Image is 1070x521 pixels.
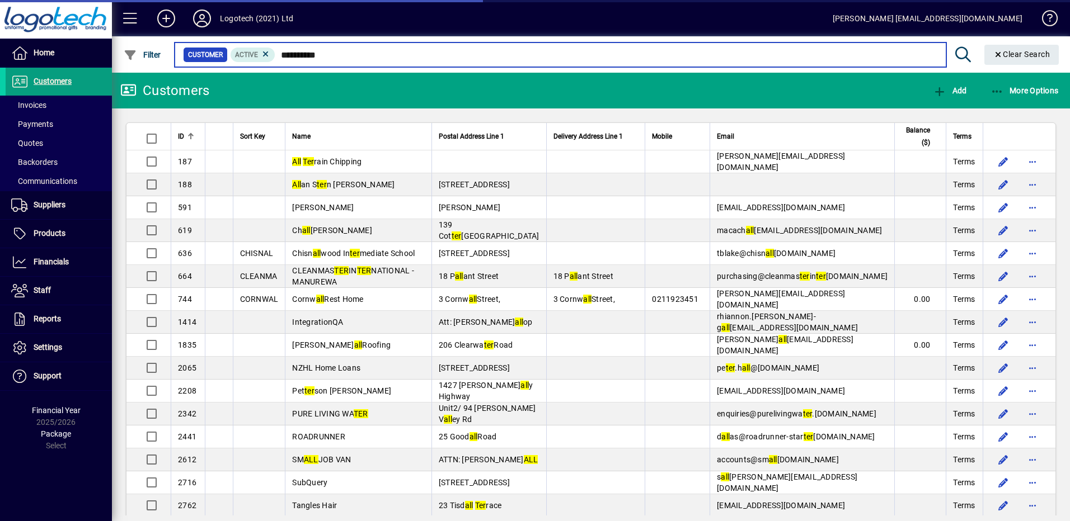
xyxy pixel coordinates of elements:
button: More options [1024,290,1041,308]
span: Terms [953,362,975,373]
div: [PERSON_NAME] [EMAIL_ADDRESS][DOMAIN_NAME] [833,10,1022,27]
em: ter [726,363,735,372]
button: More options [1024,267,1041,285]
div: Email [717,130,888,143]
span: Support [34,371,62,380]
em: All [292,157,301,166]
span: purchasing@cleanmas in [DOMAIN_NAME] [717,272,888,281]
em: TER [357,266,372,275]
em: ter [484,340,494,349]
a: Suppliers [6,191,112,219]
span: Terms [953,385,975,396]
span: Cornw Rest Home [292,295,363,304]
span: Balance ($) [902,124,930,149]
span: Active [235,51,258,59]
button: Edit [994,496,1012,514]
span: 187 [178,157,192,166]
em: all [470,432,478,441]
span: Terms [953,156,975,167]
em: ter [350,249,360,258]
button: More options [1024,221,1041,239]
em: ter [317,180,327,189]
em: All [292,180,301,189]
span: Terms [953,225,975,236]
em: ALL [524,455,538,464]
em: ALL [304,455,318,464]
em: all [742,363,750,372]
em: all [354,340,363,349]
span: Quotes [11,139,43,148]
span: SM JOB VAN [292,455,351,464]
a: Communications [6,172,112,191]
em: TER [334,266,349,275]
span: ATTN: [PERSON_NAME] [439,455,538,464]
span: accounts@sm [DOMAIN_NAME] [717,455,839,464]
span: 1414 [178,318,196,326]
span: ROADRUNNER [292,432,345,441]
button: Edit [994,382,1012,400]
span: Terms [953,293,975,305]
a: Backorders [6,153,112,172]
span: Products [34,229,65,238]
span: d as@roadrunner-star [DOMAIN_NAME] [717,432,875,441]
span: Terms [953,408,975,419]
em: ter [304,386,315,395]
span: Package [41,429,71,438]
span: 636 [178,249,192,258]
em: all [520,381,529,390]
div: Balance ($) [902,124,940,149]
span: Terms [953,500,975,511]
span: [PERSON_NAME] [292,203,354,212]
span: Payments [11,120,53,129]
button: Edit [994,267,1012,285]
span: Chisn wood In mediate School [292,249,415,258]
button: Edit [994,336,1012,354]
span: Delivery Address Line 1 [553,130,623,143]
div: Mobile [652,130,703,143]
span: 591 [178,203,192,212]
div: Name [292,130,424,143]
span: Staff [34,286,51,295]
button: Add [930,80,969,101]
span: 2612 [178,455,196,464]
span: Home [34,48,54,57]
span: Communications [11,177,77,186]
span: Financial Year [32,406,81,415]
em: all [583,295,592,304]
span: 3 Cornw Street, [439,295,500,304]
span: Email [717,130,734,143]
button: Clear [984,45,1059,65]
button: More options [1024,198,1041,216]
button: More options [1024,451,1041,468]
span: [EMAIL_ADDRESS][DOMAIN_NAME] [717,386,845,395]
span: [EMAIL_ADDRESS][DOMAIN_NAME] [717,501,845,510]
span: 1835 [178,340,196,349]
em: ter [803,409,813,418]
td: 0.00 [894,334,946,357]
em: TER [354,409,368,418]
button: More options [1024,313,1041,331]
span: enquiries@purelivingwa .[DOMAIN_NAME] [717,409,876,418]
span: Tangles Hair [292,501,337,510]
button: Edit [994,198,1012,216]
span: CORNWAL [240,295,279,304]
span: 2342 [178,409,196,418]
span: pe .h @[DOMAIN_NAME] [717,363,819,372]
button: More options [1024,336,1041,354]
span: Unit2/ 94 [PERSON_NAME] V ey Rd [439,404,536,424]
a: Home [6,39,112,67]
span: Add [933,86,966,95]
em: all [465,501,473,510]
span: tblake@chisn [DOMAIN_NAME] [717,249,836,258]
span: 2716 [178,478,196,487]
span: Terms [953,202,975,213]
a: Payments [6,115,112,134]
em: all [302,226,311,235]
span: [STREET_ADDRESS] [439,249,510,258]
button: More options [1024,382,1041,400]
span: 1427 [PERSON_NAME] y Highway [439,381,533,401]
em: all [721,432,730,441]
button: Add [148,8,184,29]
em: ter [800,272,810,281]
button: More options [1024,405,1041,423]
